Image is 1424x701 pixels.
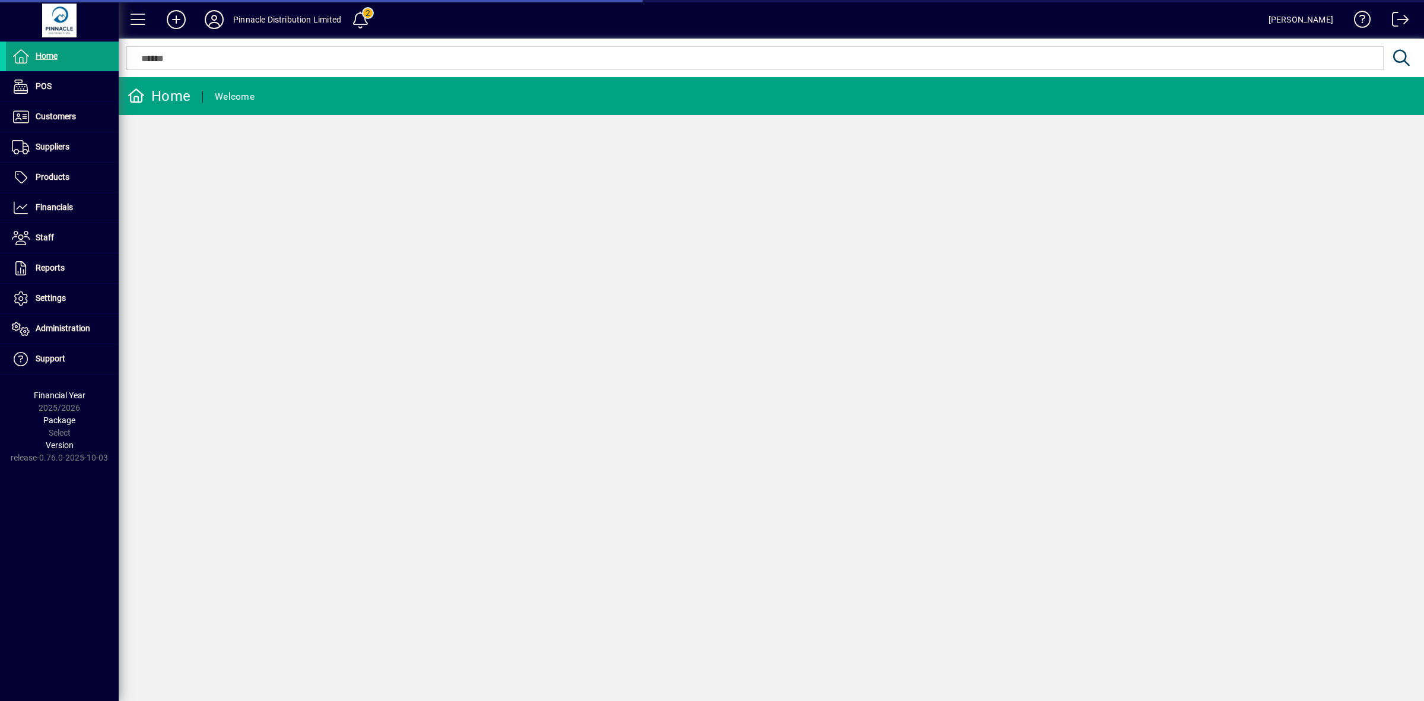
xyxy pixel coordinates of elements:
[36,112,76,121] span: Customers
[36,51,58,61] span: Home
[6,72,119,101] a: POS
[6,132,119,162] a: Suppliers
[36,142,69,151] span: Suppliers
[6,284,119,313] a: Settings
[1269,10,1333,29] div: [PERSON_NAME]
[6,163,119,192] a: Products
[128,87,190,106] div: Home
[46,440,74,450] span: Version
[1383,2,1409,41] a: Logout
[36,172,69,182] span: Products
[6,223,119,253] a: Staff
[36,263,65,272] span: Reports
[215,87,255,106] div: Welcome
[43,415,75,425] span: Package
[34,391,85,400] span: Financial Year
[157,9,195,30] button: Add
[36,293,66,303] span: Settings
[6,102,119,132] a: Customers
[1345,2,1371,41] a: Knowledge Base
[36,202,73,212] span: Financials
[36,323,90,333] span: Administration
[36,354,65,363] span: Support
[195,9,233,30] button: Profile
[6,344,119,374] a: Support
[6,314,119,344] a: Administration
[36,233,54,242] span: Staff
[36,81,52,91] span: POS
[6,193,119,223] a: Financials
[6,253,119,283] a: Reports
[233,10,341,29] div: Pinnacle Distribution Limited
